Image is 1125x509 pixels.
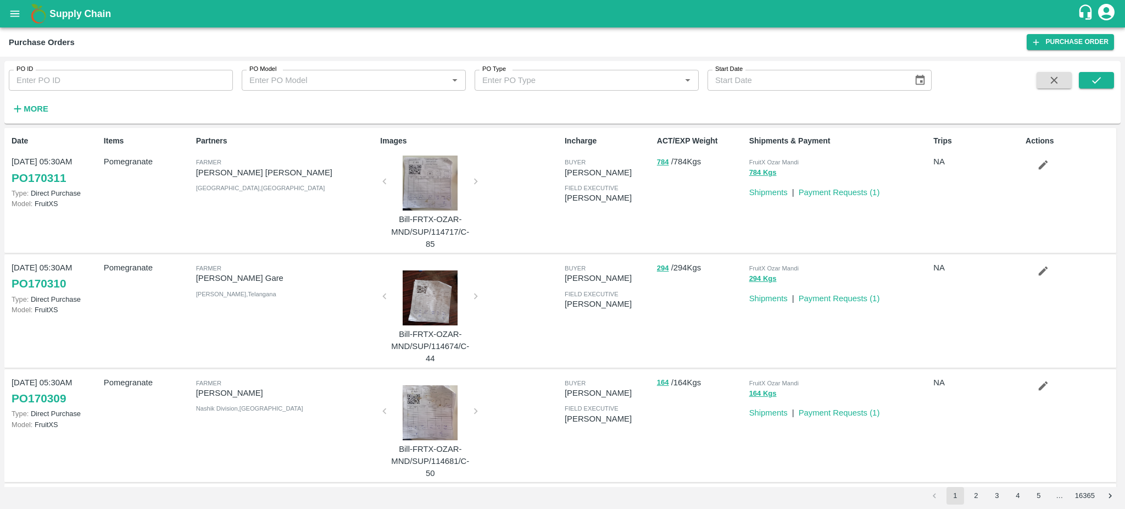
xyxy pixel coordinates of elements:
[12,421,32,429] span: Model:
[565,159,586,165] span: buyer
[104,377,192,389] p: Pomegranate
[12,389,66,408] a: PO170309
[12,189,29,197] span: Type:
[196,272,376,284] p: [PERSON_NAME] Gare
[749,265,799,272] span: FruitX Ozar Mandi
[12,419,99,430] p: FruitXS
[9,35,75,49] div: Purchase Orders
[749,273,777,285] button: 294 Kgs
[9,70,233,91] input: Enter PO ID
[49,6,1077,21] a: Supply Chain
[657,377,669,389] button: 164
[12,410,29,418] span: Type:
[749,188,788,197] a: Shipments
[565,405,619,412] span: field executive
[788,402,794,419] div: |
[799,294,880,303] a: Payment Requests (1)
[12,188,99,198] p: Direct Purchase
[24,104,48,113] strong: More
[799,408,880,417] a: Payment Requests (1)
[788,288,794,305] div: |
[1009,487,1027,505] button: Go to page 4
[565,167,653,179] p: [PERSON_NAME]
[749,380,799,386] span: FruitX Ozar Mandi
[708,70,905,91] input: Start Date
[749,294,788,303] a: Shipments
[1072,487,1098,505] button: Go to page 16365
[482,65,506,74] label: PO Type
[657,262,745,274] p: / 294 Kgs
[933,135,1021,147] p: Trips
[988,487,1006,505] button: Go to page 3
[749,408,788,417] a: Shipments
[933,377,1021,389] p: NA
[2,1,27,26] button: open drawer
[12,135,99,147] p: Date
[380,135,560,147] p: Images
[12,198,99,209] p: FruitXS
[12,377,99,389] p: [DATE] 05:30AM
[565,387,653,399] p: [PERSON_NAME]
[1027,34,1114,50] a: Purchase Order
[12,294,99,305] p: Direct Purchase
[565,413,653,425] p: [PERSON_NAME]
[9,99,51,118] button: More
[657,262,669,275] button: 294
[12,408,99,419] p: Direct Purchase
[749,388,777,400] button: 164 Kgs
[104,135,192,147] p: Items
[104,156,192,168] p: Pomegranate
[910,70,931,91] button: Choose date
[788,182,794,198] div: |
[715,65,743,74] label: Start Date
[946,487,964,505] button: page 1
[12,306,32,314] span: Model:
[565,291,619,297] span: field executive
[565,192,653,204] p: [PERSON_NAME]
[196,167,376,179] p: [PERSON_NAME] [PERSON_NAME]
[657,156,669,169] button: 784
[565,265,586,272] span: buyer
[749,159,799,165] span: FruitX Ozar Mandi
[1051,491,1068,501] div: …
[967,487,985,505] button: Go to page 2
[933,262,1021,274] p: NA
[12,305,99,315] p: FruitXS
[196,159,221,165] span: Farmer
[196,135,376,147] p: Partners
[389,443,471,480] p: Bill-FRTX-OZAR-MND/SUP/114681/C-50
[1026,135,1113,147] p: Actions
[196,380,221,386] span: Farmer
[478,73,677,87] input: Enter PO Type
[565,380,586,386] span: buyer
[104,262,192,274] p: Pomegranate
[565,185,619,191] span: field executive
[448,73,462,87] button: Open
[12,262,99,274] p: [DATE] 05:30AM
[1096,2,1116,25] div: account of current user
[657,156,745,168] p: / 784 Kgs
[196,265,221,272] span: Farmer
[12,168,66,188] a: PO170311
[749,167,777,179] button: 784 Kgs
[565,135,653,147] p: Incharge
[1101,487,1119,505] button: Go to next page
[389,328,471,365] p: Bill-FRTX-OZAR-MND/SUP/114674/C-44
[657,377,745,389] p: / 164 Kgs
[933,156,1021,168] p: NA
[12,200,32,208] span: Model:
[389,213,471,250] p: Bill-FRTX-OZAR-MND/SUP/114717/C-85
[196,291,276,297] span: [PERSON_NAME] , Telangana
[196,185,325,191] span: [GEOGRAPHIC_DATA] , [GEOGRAPHIC_DATA]
[749,135,929,147] p: Shipments & Payment
[12,156,99,168] p: [DATE] 05:30AM
[1077,4,1096,24] div: customer-support
[565,298,653,310] p: [PERSON_NAME]
[196,387,376,399] p: [PERSON_NAME]
[245,73,444,87] input: Enter PO Model
[924,487,1121,505] nav: pagination navigation
[681,73,695,87] button: Open
[1030,487,1048,505] button: Go to page 5
[27,3,49,25] img: logo
[657,135,745,147] p: ACT/EXP Weight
